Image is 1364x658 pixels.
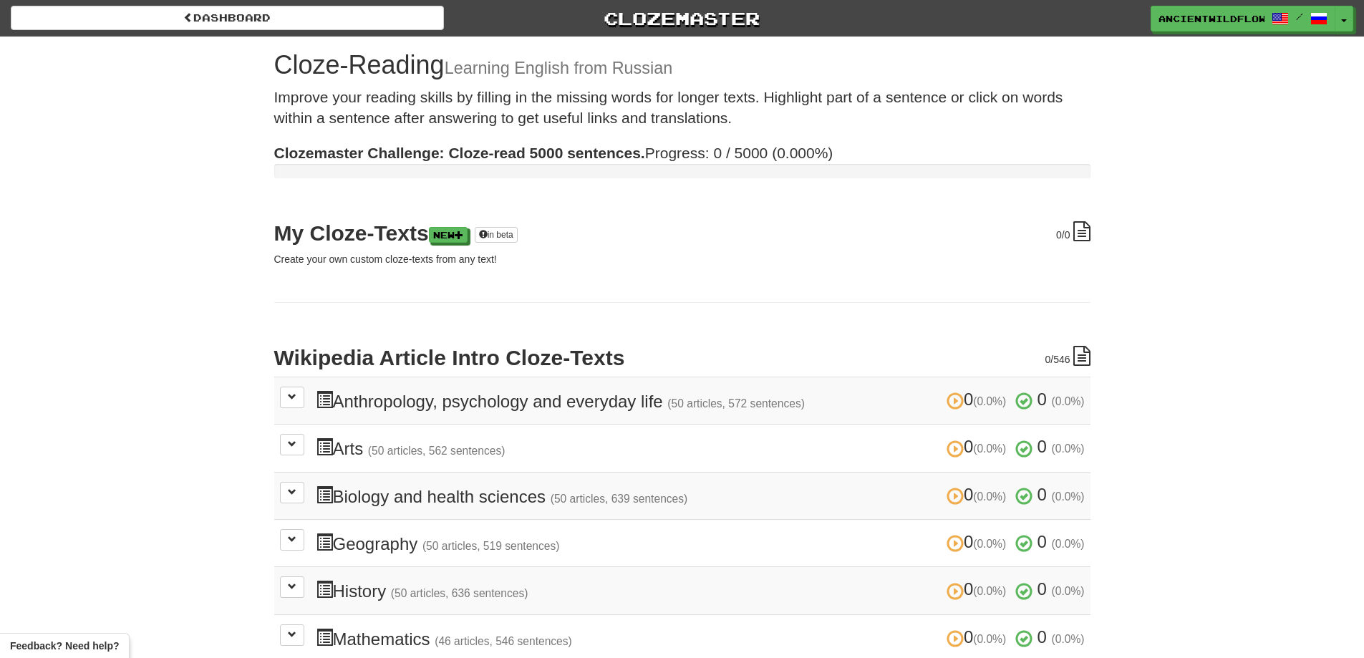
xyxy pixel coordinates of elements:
[551,493,688,505] small: (50 articles, 639 sentences)
[1052,490,1085,503] small: (0.0%)
[1045,354,1050,365] span: 0
[274,145,833,161] span: Progress: 0 / 5000 (0.000%)
[947,627,1011,647] span: 0
[274,252,1090,266] p: Create your own custom cloze-texts from any text!
[1037,532,1047,551] span: 0
[422,540,560,552] small: (50 articles, 519 sentences)
[973,585,1006,597] small: (0.0%)
[1052,633,1085,645] small: (0.0%)
[947,485,1011,504] span: 0
[973,442,1006,455] small: (0.0%)
[1037,627,1047,647] span: 0
[1056,221,1090,242] div: /0
[316,437,1085,458] h3: Arts
[445,59,673,77] small: Learning English from Russian
[274,51,1090,79] h1: Cloze-Reading
[1052,442,1085,455] small: (0.0%)
[973,395,1006,407] small: (0.0%)
[274,221,1090,245] h2: My Cloze-Texts
[1151,6,1335,32] a: AncientWildflower8145 /
[316,533,1085,553] h3: Geography
[1045,346,1090,367] div: /546
[429,227,468,243] a: New
[1159,12,1264,25] span: AncientWildflower8145
[947,579,1011,599] span: 0
[973,633,1006,645] small: (0.0%)
[1052,395,1085,407] small: (0.0%)
[1037,579,1047,599] span: 0
[316,628,1085,649] h3: Mathematics
[316,485,1085,506] h3: Biology and health sciences
[1052,585,1085,597] small: (0.0%)
[316,390,1085,411] h3: Anthropology, psychology and everyday life
[1037,390,1047,409] span: 0
[1296,11,1303,21] span: /
[274,346,1090,369] h2: Wikipedia Article Intro Cloze-Texts
[368,445,506,457] small: (50 articles, 562 sentences)
[11,6,444,30] a: Dashboard
[947,390,1011,409] span: 0
[10,639,119,653] span: Open feedback widget
[1037,437,1047,456] span: 0
[973,490,1006,503] small: (0.0%)
[1056,229,1062,241] span: 0
[475,227,518,243] a: in beta
[274,87,1090,129] p: Improve your reading skills by filling in the missing words for longer texts. Highlight part of a...
[316,580,1085,601] h3: History
[1037,485,1047,504] span: 0
[947,437,1011,456] span: 0
[947,532,1011,551] span: 0
[435,635,572,647] small: (46 articles, 546 sentences)
[1052,538,1085,550] small: (0.0%)
[465,6,899,31] a: Clozemaster
[391,587,528,599] small: (50 articles, 636 sentences)
[973,538,1006,550] small: (0.0%)
[667,397,805,410] small: (50 articles, 572 sentences)
[274,145,645,161] strong: Clozemaster Challenge: Cloze-read 5000 sentences.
